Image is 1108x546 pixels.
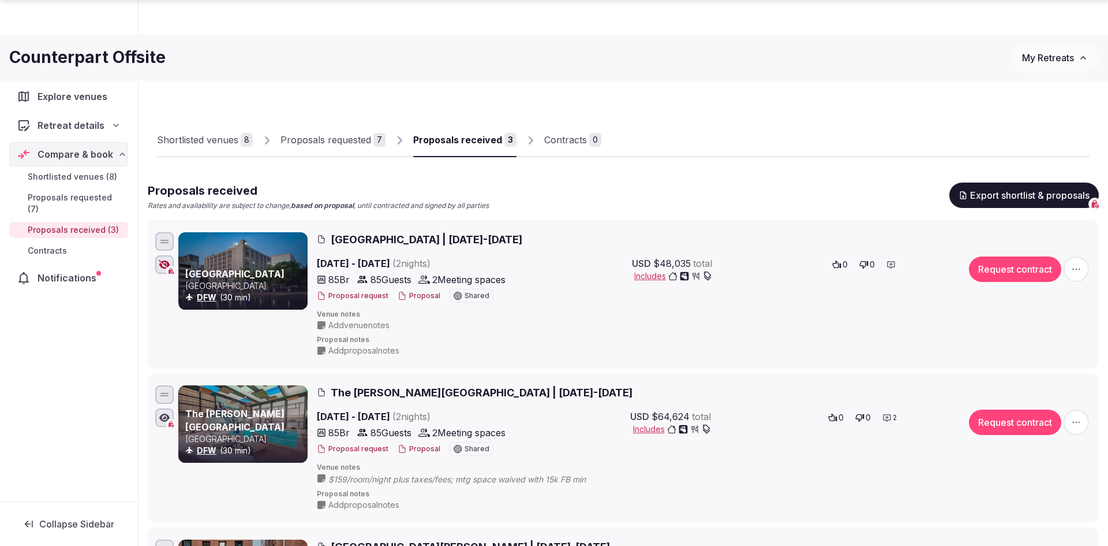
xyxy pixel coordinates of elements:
a: Notifications [9,266,128,290]
span: 85 Br [328,273,350,287]
a: Contracts [9,243,128,259]
h2: Proposals received [148,183,489,199]
button: Includes [634,270,712,282]
span: Proposals requested (7) [28,192,123,215]
a: DFW [197,445,216,455]
span: Contracts [28,245,67,257]
span: 0 [866,412,871,424]
div: Shortlisted venues [157,133,238,147]
button: Proposal request [317,444,388,454]
div: (30 min) [185,445,305,456]
p: [GEOGRAPHIC_DATA] [185,433,305,445]
div: 7 [373,133,385,147]
div: 3 [504,133,516,147]
span: total [693,257,712,270]
span: 2 Meeting spaces [432,426,506,440]
span: Shortlisted venues (8) [28,171,117,183]
div: Proposals requested [280,133,371,147]
button: Collapse Sidebar [9,511,128,537]
span: total [692,410,711,424]
span: Notifications [38,271,101,285]
span: [DATE] - [DATE] [317,257,520,270]
button: Proposal [398,444,440,454]
span: Proposals received (3) [28,224,119,236]
span: [DATE] - [DATE] [317,410,520,424]
span: USD [632,257,651,270]
button: 0 [856,257,878,273]
button: 0 [829,257,851,273]
a: Contracts0 [544,124,601,157]
span: Venue notes [317,310,1091,320]
span: My Retreats [1022,52,1074,64]
strong: based on proposal [291,201,354,210]
a: Explore venues [9,84,128,109]
button: 0 [825,410,847,426]
div: (30 min) [185,292,305,303]
button: Proposal request [317,291,388,301]
span: 85 Guests [370,426,411,440]
span: 0 [843,259,848,270]
a: Proposals requested (7) [9,190,128,217]
button: My Retreats [1011,43,1099,72]
a: Shortlisted venues (8) [9,169,128,185]
button: Request contract [969,410,1061,435]
h1: Counterpart Offsite [9,46,166,69]
span: Add proposal notes [328,345,399,356]
span: Venue notes [317,463,1091,473]
span: $159/room/night plus taxes/fees; mtg space waived with 15k FB min [328,474,609,485]
span: Add proposal notes [328,499,399,511]
button: Request contract [969,257,1061,282]
span: 85 Br [328,426,350,440]
span: 2 Meeting spaces [432,273,506,287]
span: Shared [465,445,489,452]
span: 0 [839,412,844,424]
span: $48,035 [653,257,691,270]
a: Proposals received3 [413,124,516,157]
p: [GEOGRAPHIC_DATA] [185,280,305,292]
a: Proposals received (3) [9,222,128,238]
span: $64,624 [652,410,690,424]
button: 0 [852,410,874,426]
a: Shortlisted venues8 [157,124,253,157]
span: Retreat details [38,118,104,132]
div: 0 [589,133,601,147]
span: Shared [465,292,489,299]
span: 0 [870,259,875,270]
p: Rates and availability are subject to change, , until contracted and signed by all parties [148,201,489,211]
span: Proposal notes [317,489,1091,499]
a: DFW [197,292,216,302]
button: DFW [197,445,216,456]
div: 8 [241,133,253,147]
a: Proposals requested7 [280,124,385,157]
div: Proposals received [413,133,502,147]
span: Add venue notes [328,320,390,331]
button: Proposal [398,291,440,301]
span: 2 [893,413,897,423]
span: 85 Guests [370,273,411,287]
span: ( 2 night s ) [392,411,431,422]
a: [GEOGRAPHIC_DATA] [185,268,285,280]
span: Compare & book [38,147,113,161]
span: ( 2 night s ) [392,258,431,269]
span: Explore venues [38,90,112,103]
span: Collapse Sidebar [39,518,114,530]
button: Includes [633,424,711,435]
span: [GEOGRAPHIC_DATA] | [DATE]-[DATE] [331,232,522,247]
a: The [PERSON_NAME][GEOGRAPHIC_DATA] [185,408,285,432]
button: Export shortlist & proposals [949,183,1099,208]
span: Proposal notes [317,335,1091,345]
button: DFW [197,292,216,303]
div: Contracts [544,133,587,147]
span: USD [630,410,649,424]
span: The [PERSON_NAME][GEOGRAPHIC_DATA] | [DATE]-[DATE] [331,385,632,400]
